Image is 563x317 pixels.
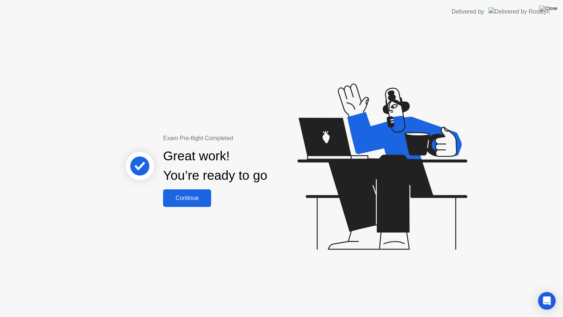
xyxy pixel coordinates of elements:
[163,189,211,207] button: Continue
[538,292,556,310] div: Open Intercom Messenger
[489,7,550,16] img: Delivered by Rosalyn
[539,6,558,11] img: Close
[165,195,209,201] div: Continue
[163,146,267,185] div: Great work! You’re ready to go
[163,134,314,143] div: Exam Pre-flight Completed
[452,7,484,16] div: Delivered by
